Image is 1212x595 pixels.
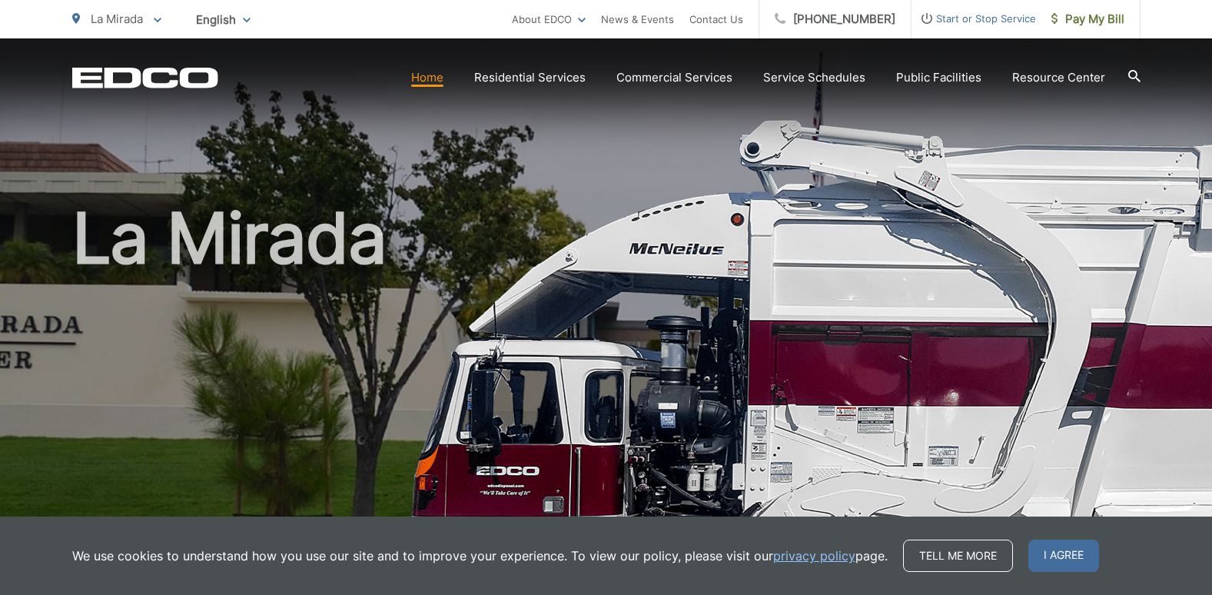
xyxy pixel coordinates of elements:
[512,10,586,28] a: About EDCO
[1051,10,1124,28] span: Pay My Bill
[474,68,586,87] a: Residential Services
[763,68,865,87] a: Service Schedules
[896,68,981,87] a: Public Facilities
[91,12,143,26] span: La Mirada
[184,6,262,33] span: English
[601,10,674,28] a: News & Events
[689,10,743,28] a: Contact Us
[411,68,443,87] a: Home
[773,547,855,565] a: privacy policy
[72,547,888,565] p: We use cookies to understand how you use our site and to improve your experience. To view our pol...
[1028,540,1099,572] span: I agree
[903,540,1013,572] a: Tell me more
[1012,68,1105,87] a: Resource Center
[72,67,218,88] a: EDCD logo. Return to the homepage.
[616,68,732,87] a: Commercial Services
